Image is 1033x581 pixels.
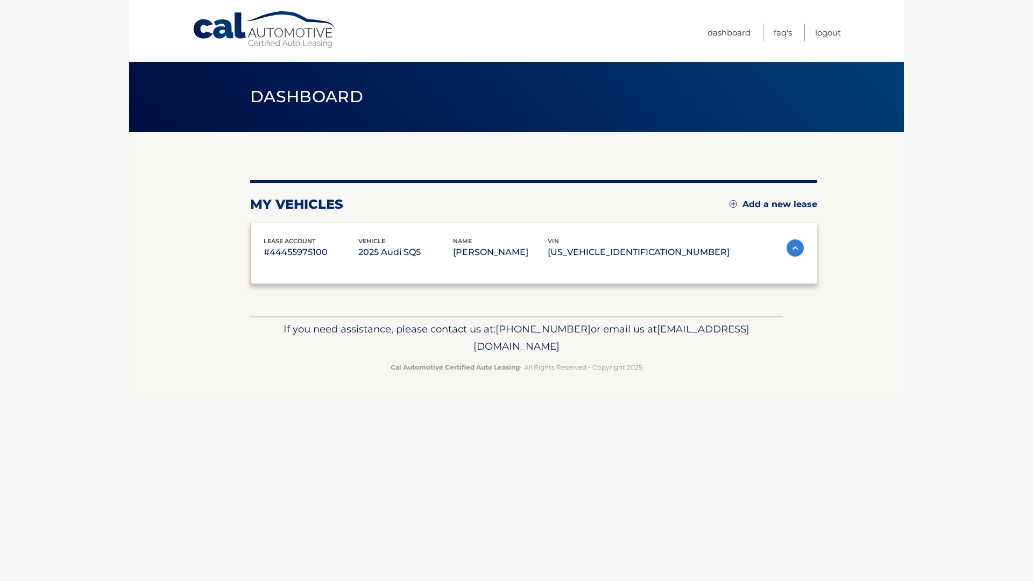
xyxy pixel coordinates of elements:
[730,200,737,208] img: add.svg
[391,363,520,371] strong: Cal Automotive Certified Auto Leasing
[548,245,730,260] p: [US_VEHICLE_IDENTIFICATION_NUMBER]
[548,237,559,245] span: vin
[707,24,751,41] a: Dashboard
[257,362,776,373] p: - All Rights Reserved - Copyright 2025
[815,24,841,41] a: Logout
[774,24,792,41] a: FAQ's
[358,237,385,245] span: vehicle
[250,87,363,107] span: Dashboard
[257,321,776,355] p: If you need assistance, please contact us at: or email us at
[787,239,804,257] img: accordion-active.svg
[192,11,337,49] a: Cal Automotive
[264,245,358,260] p: #44455975100
[496,323,591,335] span: [PHONE_NUMBER]
[250,196,343,212] h2: my vehicles
[730,199,817,210] a: Add a new lease
[358,245,453,260] p: 2025 Audi SQ5
[264,237,316,245] span: lease account
[453,245,548,260] p: [PERSON_NAME]
[453,237,472,245] span: name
